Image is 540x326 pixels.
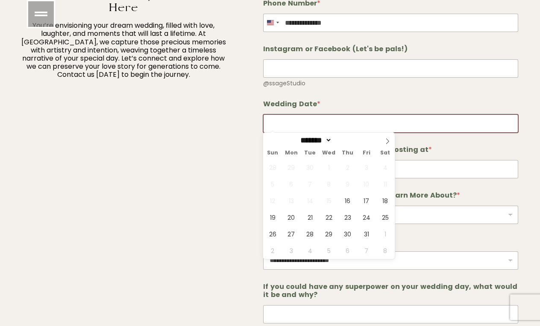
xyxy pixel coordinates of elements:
[339,159,356,176] span: October 2, 2025
[358,176,375,192] span: October 10, 2025
[302,226,318,242] span: October 28, 2025
[377,192,393,209] span: October 18, 2025
[358,192,375,209] span: October 17, 2025
[263,45,518,53] label: Instagram or Facebook (Let's be pals!)
[377,209,393,226] span: October 25, 2025
[377,242,393,259] span: November 8, 2025
[320,159,337,176] span: October 1, 2025
[357,150,376,156] span: Fri
[302,209,318,226] span: October 21, 2025
[302,159,318,176] span: September 30, 2025
[358,159,375,176] span: October 3, 2025
[302,192,318,209] span: October 14, 2025
[302,242,318,259] span: November 4, 2025
[320,176,337,192] span: October 8, 2025
[320,192,337,209] span: October 15, 2025
[377,159,393,176] span: October 4, 2025
[264,192,281,209] span: October 12, 2025
[298,136,332,145] select: Month
[338,150,357,156] span: Thu
[283,159,299,176] span: September 29, 2025
[358,242,375,259] span: November 7, 2025
[339,242,356,259] span: November 6, 2025
[339,209,356,226] span: October 23, 2025
[376,150,395,156] span: Sat
[283,176,299,192] span: October 6, 2025
[320,242,337,259] span: November 5, 2025
[283,226,299,242] span: October 27, 2025
[302,176,318,192] span: October 7, 2025
[263,282,518,299] label: If you could have any superpower on your wedding day, what would it be and why?
[264,159,281,176] span: September 28, 2025
[283,192,299,209] span: October 13, 2025
[264,242,281,259] span: November 2, 2025
[377,226,393,242] span: November 1, 2025
[17,21,229,79] p: You’re envisioning your dream wedding, filled with love, laughter, and moments that will last a l...
[320,150,338,156] span: Wed
[283,209,299,226] span: October 20, 2025
[339,176,356,192] span: October 9, 2025
[263,100,518,108] label: Wedding Date
[264,209,281,226] span: October 19, 2025
[264,226,281,242] span: October 26, 2025
[263,14,282,32] button: Selected country
[332,136,360,145] input: Year
[263,14,518,32] input: Phone Number
[339,226,356,242] span: October 30, 2025
[377,176,393,192] span: October 11, 2025
[263,80,518,87] div: @ssageStudio
[320,226,337,242] span: October 29, 2025
[283,242,299,259] span: November 3, 2025
[282,150,301,156] span: Mon
[264,176,281,192] span: October 5, 2025
[320,209,337,226] span: October 22, 2025
[263,150,282,156] span: Sun
[358,209,375,226] span: October 24, 2025
[301,150,320,156] span: Tue
[339,192,356,209] span: October 16, 2025
[358,226,375,242] span: October 31, 2025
